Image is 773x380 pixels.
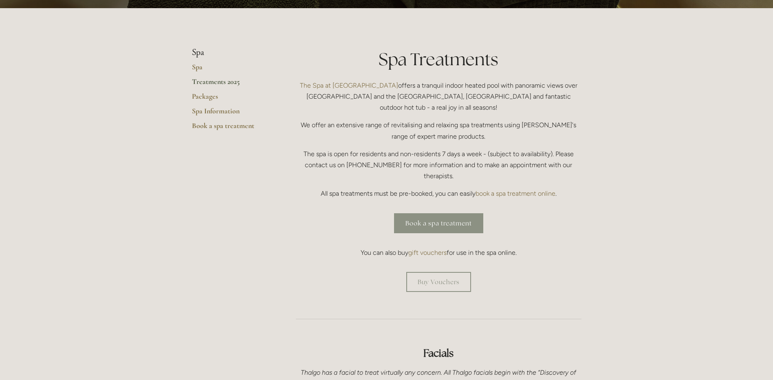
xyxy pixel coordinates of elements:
[296,47,581,71] h1: Spa Treatments
[408,249,447,256] a: gift vouchers
[192,62,270,77] a: Spa
[423,347,454,360] strong: Facials
[296,148,581,182] p: The spa is open for residents and non-residents 7 days a week - (subject to availability). Please...
[296,188,581,199] p: All spa treatments must be pre-booked, you can easily .
[406,272,471,292] a: Buy Vouchers
[296,119,581,141] p: We offer an extensive range of revitalising and relaxing spa treatments using [PERSON_NAME]'s ran...
[300,82,398,89] a: The Spa at [GEOGRAPHIC_DATA]
[394,213,483,233] a: Book a spa treatment
[192,92,270,106] a: Packages
[192,77,270,92] a: Treatments 2025
[192,106,270,121] a: Spa Information
[296,247,581,258] p: You can also buy for use in the spa online.
[192,121,270,136] a: Book a spa treatment
[476,190,555,197] a: book a spa treatment online
[296,80,581,113] p: offers a tranquil indoor heated pool with panoramic views over [GEOGRAPHIC_DATA] and the [GEOGRAP...
[192,47,270,58] li: Spa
